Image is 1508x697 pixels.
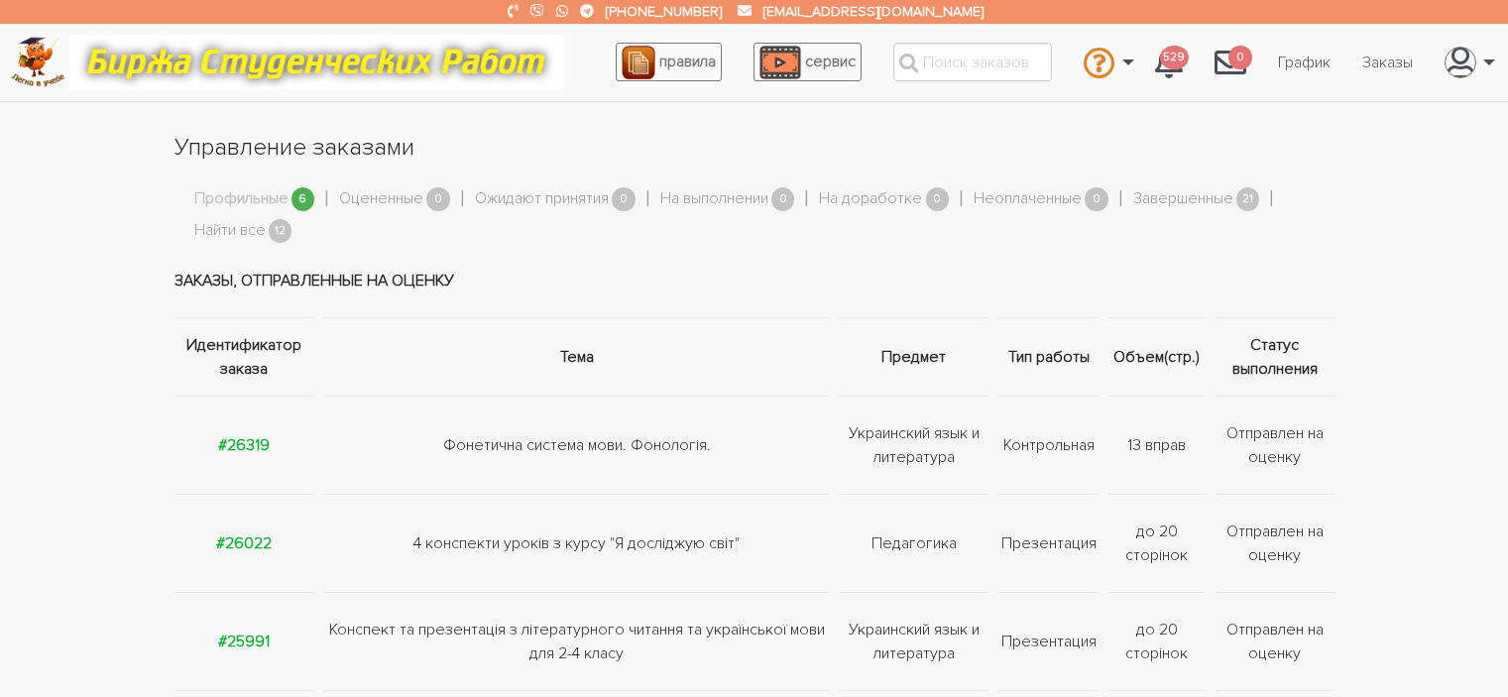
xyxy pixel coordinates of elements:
[216,533,272,553] a: #26022
[1262,44,1346,81] a: График
[1211,396,1334,494] td: Отправлен на оценку
[426,187,450,212] span: 0
[269,219,292,244] span: 12
[926,187,950,212] span: 0
[993,494,1103,592] td: Презентация
[339,186,423,212] a: Оцененные
[174,131,1334,165] h1: Управление заказами
[1139,36,1199,89] a: 529
[606,3,722,20] a: [PHONE_NUMBER]
[771,187,795,212] span: 0
[319,317,835,396] th: Тема
[1085,187,1108,212] span: 0
[616,43,722,81] a: правила
[319,494,835,592] td: 4 конспекти уроків з курсу "Я досліджую світ"
[1236,187,1260,212] span: 21
[475,186,609,212] a: Ожидают принятия
[1211,317,1334,396] th: Статус выполнения
[835,494,993,592] td: Педагогика
[174,317,319,396] th: Идентификатор заказа
[835,592,993,690] td: Украинский язык и литература
[893,43,1052,81] input: Поиск заказов
[763,3,984,20] a: [EMAIL_ADDRESS][DOMAIN_NAME]
[1133,186,1233,212] a: Завершенные
[993,317,1103,396] th: Тип работы
[1103,592,1211,690] td: до 20 сторінок
[218,435,270,455] a: #26319
[622,46,655,79] img: agreement_icon-feca34a61ba7f3d1581b08bc946b2ec1ccb426f67415f344566775c155b7f62c.png
[754,43,862,81] a: сервис
[819,186,922,212] a: На доработке
[194,218,266,244] a: Найти все
[1211,494,1334,592] td: Отправлен на оценку
[974,186,1082,212] a: Неоплаченные
[993,592,1103,690] td: Презентация
[1103,396,1211,494] td: 13 вправ
[319,396,835,494] td: Фонетична система мови. Фонологія.
[68,35,564,89] img: motto-12e01f5a76059d5f6a28199ef077b1f78e012cfde436ab5cf1d4517935686d32.gif
[835,317,993,396] th: Предмет
[1228,46,1252,70] span: 0
[805,52,856,71] span: сервис
[1103,317,1211,396] th: Объем(стр.)
[1346,44,1429,81] a: Заказы
[1103,494,1211,592] td: до 20 сторінок
[993,396,1103,494] td: Контрольная
[291,187,315,212] span: 6
[659,52,716,71] span: правила
[1199,36,1262,89] a: 0
[660,186,768,212] a: На выполнении
[612,187,636,212] span: 0
[759,46,801,79] img: play_icon-49f7f135c9dc9a03216cfdbccbe1e3994649169d890fb554cedf0eac35a01ba8.png
[319,592,835,690] td: Конспект та презентація з літературного читання та української мови для 2-4 класу
[11,37,65,87] img: logo-c4363faeb99b52c628a42810ed6dfb4293a56d4e4775eb116515dfe7f33672af.png
[1160,46,1189,70] span: 529
[1211,592,1334,690] td: Отправлен на оценку
[835,396,993,494] td: Украинский язык и литература
[194,186,289,212] a: Профильные
[174,244,1334,318] td: Заказы, отправленные на оценку
[218,632,270,651] a: #25991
